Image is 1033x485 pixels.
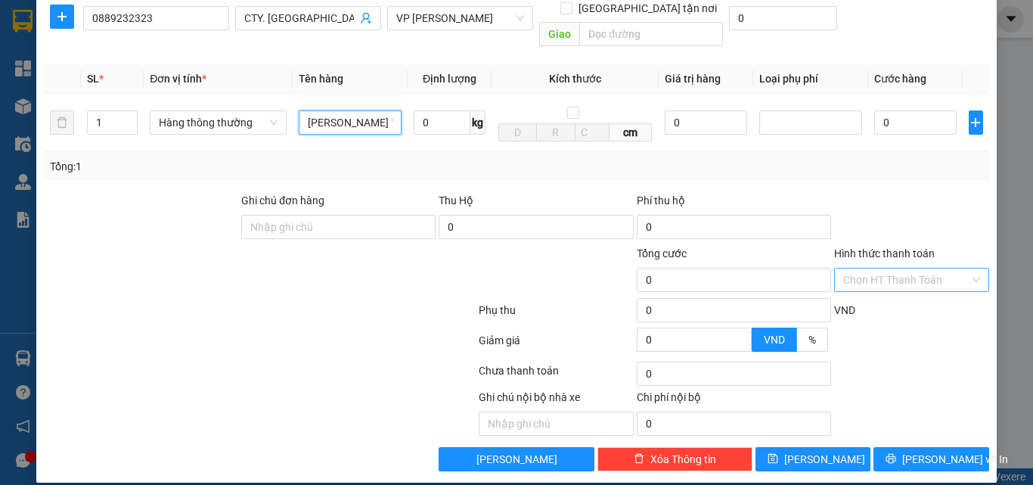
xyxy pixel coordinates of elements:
input: R [536,123,575,141]
span: [PERSON_NAME] [784,451,865,468]
span: Hàng thông thường [159,111,278,134]
span: Cước hàng [874,73,926,85]
input: Ghi chú đơn hàng [241,215,436,239]
span: plus [969,117,982,129]
label: Ghi chú đơn hàng [241,194,324,207]
input: VD: Bàn, Ghế [299,110,402,135]
span: Giá trị hàng [665,73,721,85]
span: VP LÊ HỒNG PHONG [396,7,524,30]
button: [PERSON_NAME] [439,447,594,471]
span: Giao [539,22,579,46]
button: delete [50,110,74,135]
span: VND [764,334,785,346]
button: plus [50,5,74,29]
button: plus [969,110,983,135]
input: Cước giao hàng [729,6,837,30]
button: printer[PERSON_NAME] và In [873,447,989,471]
div: Phụ thu [477,302,635,328]
span: Tổng cước [637,247,687,260]
div: Chưa thanh toán [477,362,635,389]
div: Giảm giá [477,332,635,359]
span: SL [87,73,99,85]
span: delete [634,453,644,465]
span: Thu Hộ [439,194,473,207]
th: Loại phụ phí [753,64,868,94]
input: Nhập ghi chú [479,412,634,436]
button: deleteXóa Thông tin [597,447,752,471]
div: Tổng: 1 [50,158,400,175]
span: [PERSON_NAME] và In [902,451,1008,468]
button: save[PERSON_NAME] [755,447,871,471]
input: D [498,123,537,141]
span: Định lượng [423,73,476,85]
span: Đơn vị tính [150,73,206,85]
span: Tên hàng [299,73,343,85]
div: Chi phí nội bộ [637,389,831,412]
input: Dọc đường [579,22,723,46]
span: printer [886,453,896,465]
span: Kích thước [549,73,601,85]
span: VND [834,304,855,316]
span: user-add [360,12,372,24]
span: kg [470,110,485,135]
input: C [575,123,610,141]
input: 0 [665,110,747,135]
span: cm [610,123,653,141]
div: Phí thu hộ [637,192,831,215]
div: Ghi chú nội bộ nhà xe [479,389,634,412]
span: % [808,334,816,346]
label: Hình thức thanh toán [834,247,935,260]
span: [PERSON_NAME] [476,451,557,468]
span: save [768,453,778,465]
span: plus [51,11,73,23]
span: Xóa Thông tin [650,451,716,468]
